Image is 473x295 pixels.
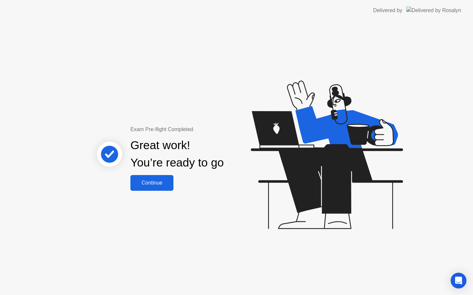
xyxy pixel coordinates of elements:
div: Continue [132,180,171,186]
div: Great work! You’re ready to go [130,137,224,171]
div: Open Intercom Messenger [451,273,466,288]
div: Delivered by [373,7,402,14]
button: Continue [130,175,173,191]
img: Delivered by Rosalyn [406,7,461,14]
div: Exam Pre-flight Completed [130,126,266,133]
